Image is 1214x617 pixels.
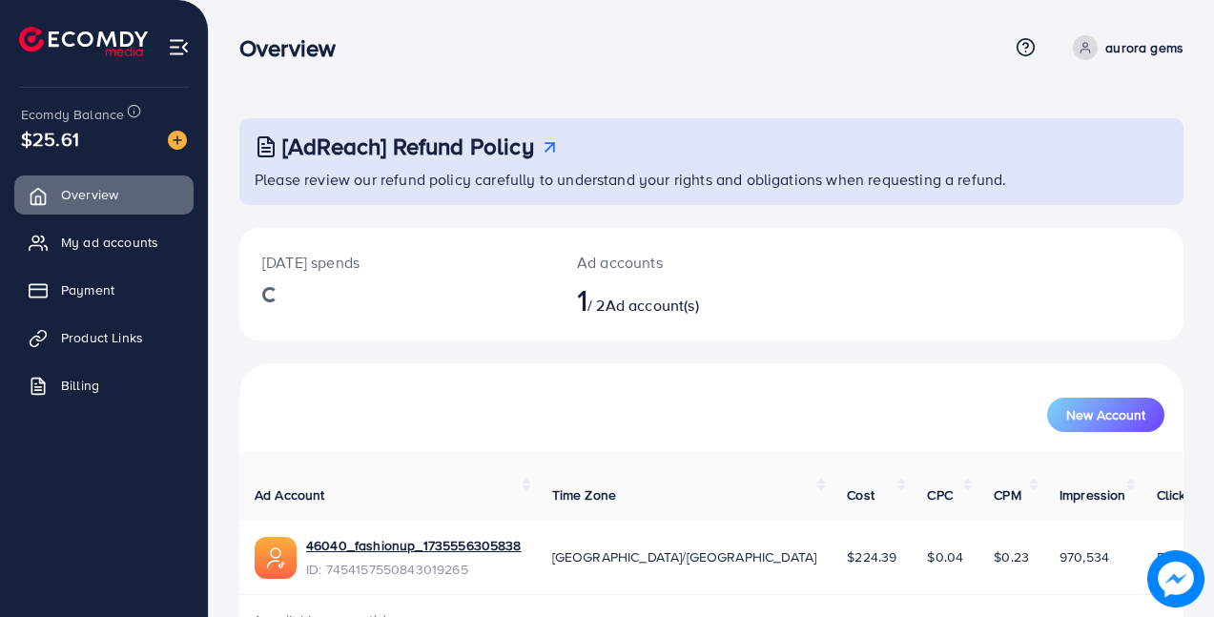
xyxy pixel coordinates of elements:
[847,485,874,504] span: Cost
[61,376,99,395] span: Billing
[1066,408,1145,422] span: New Account
[927,485,952,504] span: CPC
[61,280,114,299] span: Payment
[552,485,616,504] span: Time Zone
[1153,556,1199,602] img: image
[262,251,531,274] p: [DATE] spends
[14,366,194,404] a: Billing
[552,547,817,566] span: [GEOGRAPHIC_DATA]/[GEOGRAPHIC_DATA]
[14,175,194,214] a: Overview
[14,271,194,309] a: Payment
[168,131,187,150] img: image
[577,281,768,318] h2: / 2
[239,34,351,62] h3: Overview
[577,278,587,321] span: 1
[927,547,963,566] span: $0.04
[577,251,768,274] p: Ad accounts
[14,319,194,357] a: Product Links
[282,133,534,160] h3: [AdReach] Refund Policy
[1047,398,1164,432] button: New Account
[1157,547,1191,566] span: 5,855
[61,233,158,252] span: My ad accounts
[19,27,148,56] img: logo
[606,295,699,316] span: Ad account(s)
[847,547,896,566] span: $224.39
[61,185,118,204] span: Overview
[255,485,325,504] span: Ad Account
[21,125,79,153] span: $25.61
[306,560,522,579] span: ID: 7454157550843019265
[306,536,522,555] a: 46040_fashionup_1735556305838
[61,328,143,347] span: Product Links
[21,105,124,124] span: Ecomdy Balance
[1105,36,1183,59] p: aurora gems
[1157,485,1193,504] span: Clicks
[1060,485,1126,504] span: Impression
[168,36,190,58] img: menu
[1060,547,1109,566] span: 970,534
[255,168,1172,191] p: Please review our refund policy carefully to understand your rights and obligations when requesti...
[994,547,1029,566] span: $0.23
[1065,35,1183,60] a: aurora gems
[255,537,297,579] img: ic-ads-acc.e4c84228.svg
[994,485,1020,504] span: CPM
[14,223,194,261] a: My ad accounts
